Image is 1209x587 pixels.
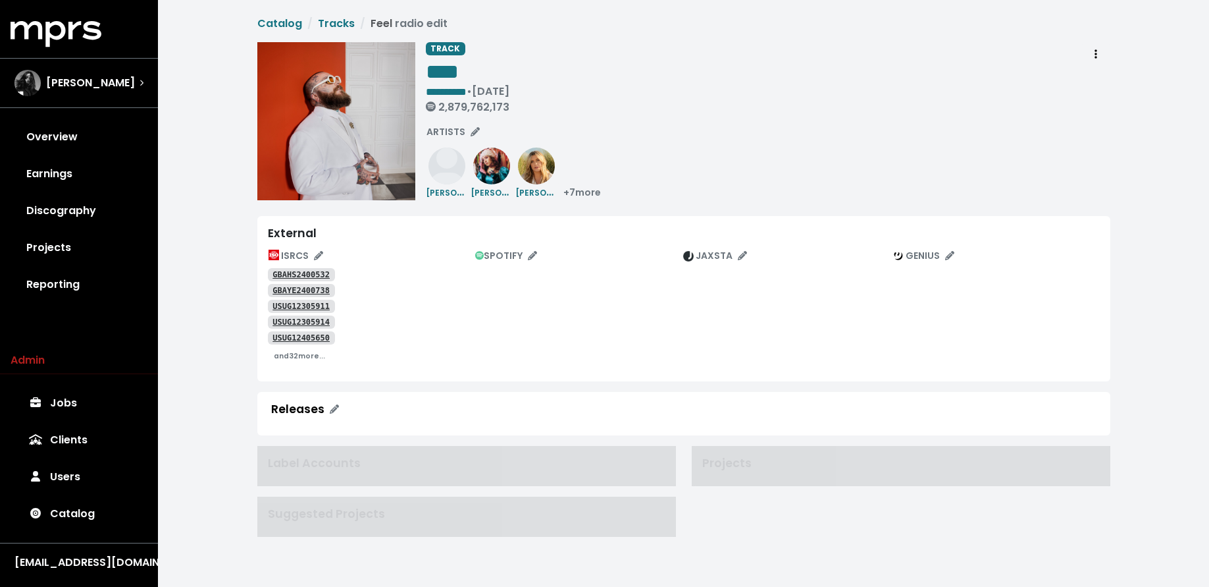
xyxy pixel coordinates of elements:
[421,122,486,142] button: Edit artists
[426,84,510,113] span: • [DATE]
[11,266,147,303] a: Reporting
[318,16,355,31] a: Tracks
[518,148,555,184] img: 4f3f88ee199ad6e0a7c02c71995b88c2.411x411x1.jpg
[471,184,541,200] small: [PERSON_NAME]
[683,249,747,262] span: JAXSTA
[887,246,960,266] button: Edit genius track identifications
[274,351,325,361] small: and 32 more...
[257,16,302,31] a: Catalog
[475,249,538,262] span: SPOTIFY
[426,61,459,82] span: Edit value
[515,184,586,200] small: [PERSON_NAME]
[263,246,329,266] button: Edit ISRC mappings for this track
[11,119,147,155] a: Overview
[11,192,147,229] a: Discography
[515,157,557,200] a: [PERSON_NAME]
[428,148,465,184] img: placeholder_user.73b9659bbcecad7e160b.svg
[14,555,143,571] div: [EMAIL_ADDRESS][DOMAIN_NAME]
[14,70,41,96] img: The selected account / producer
[11,229,147,266] a: Projects
[1081,42,1110,67] button: Track actions
[268,227,1100,240] div: External
[473,148,510,184] img: da0a6104-3e3f-4301-941c-55e92fe5193d.png
[11,554,147,571] button: [EMAIL_ADDRESS][DOMAIN_NAME]
[11,155,147,192] a: Earnings
[268,345,331,366] button: and32more...
[268,331,335,345] a: USUG12405650
[426,87,467,97] span: Edit value
[683,251,694,262] img: The jaxsta.com logo
[272,333,330,343] tt: USUG12405650
[46,75,135,91] span: [PERSON_NAME]
[257,16,1110,32] nav: breadcrumb
[677,246,753,266] button: Edit jaxsta track identifications
[269,249,323,262] span: ISRCS
[272,302,330,311] tt: USUG12305911
[426,101,510,113] div: 2,879,762,173
[893,251,904,262] img: The genius.com logo
[426,42,466,55] span: TRACK
[271,403,324,416] div: Releases
[426,157,468,200] a: [PERSON_NAME]
[11,459,147,495] a: Users
[268,268,335,281] a: GBAHS2400532
[563,186,601,199] span: + 7 more
[11,495,147,532] a: Catalog
[395,16,448,31] span: radio edit
[469,246,544,266] button: Edit spotify track identifications for this track
[272,270,330,279] tt: GBAHS2400532
[471,157,513,200] a: [PERSON_NAME]
[11,385,147,422] a: Jobs
[269,250,279,260] img: The logo of the International Organization for Standardization
[893,249,954,262] span: GENIUS
[263,397,347,422] button: Releases
[268,316,335,329] a: USUG12305914
[272,286,330,295] tt: GBAYE2400738
[11,422,147,459] a: Clients
[268,284,335,297] a: GBAYE2400738
[426,184,496,200] small: [PERSON_NAME]
[268,300,335,313] a: USUG12305911
[272,318,330,327] tt: USUG12305914
[257,42,415,200] img: Album art for this track, Feel
[11,26,101,41] a: mprs logo
[426,125,480,138] span: ARTISTS
[557,182,607,203] button: +7more
[355,16,448,32] li: Feel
